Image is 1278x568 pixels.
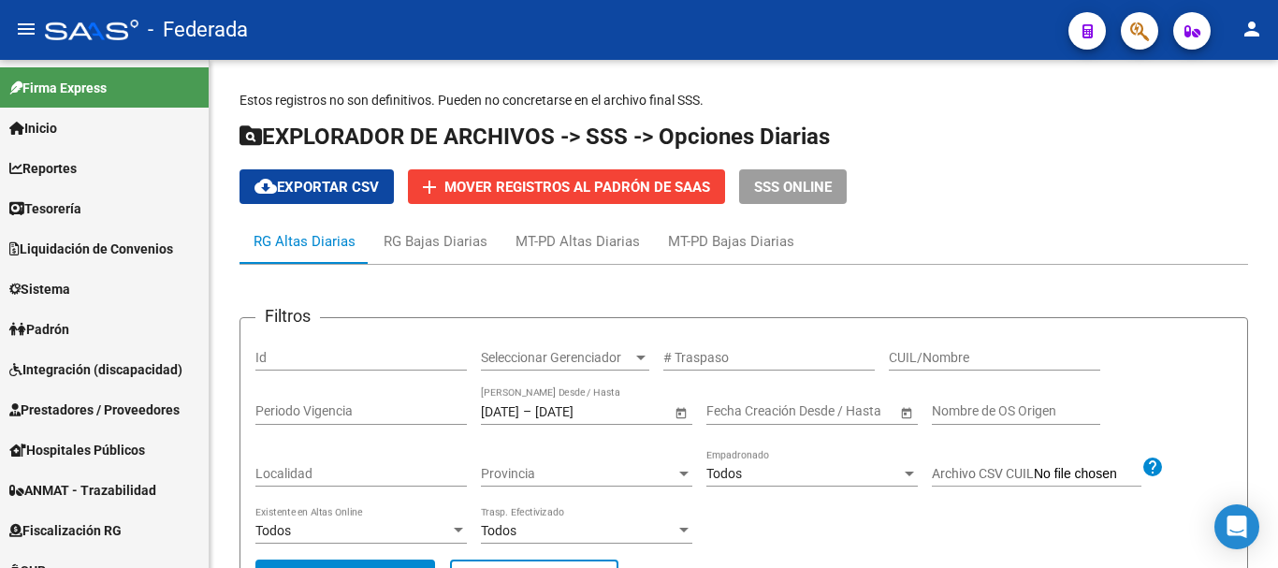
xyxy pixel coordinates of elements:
mat-icon: person [1241,18,1263,40]
button: Open calendar [671,402,690,422]
span: EXPLORADOR DE ARCHIVOS -> SSS -> Opciones Diarias [240,124,830,150]
div: MT-PD Altas Diarias [516,231,640,252]
div: MT-PD Bajas Diarias [668,231,794,252]
input: Fecha inicio [481,403,519,419]
input: Fecha fin [535,403,627,419]
div: Open Intercom Messenger [1214,504,1259,549]
span: Fiscalización RG [9,520,122,541]
span: Exportar CSV [254,179,379,196]
input: Archivo CSV CUIL [1034,466,1141,483]
span: Prestadores / Proveedores [9,400,180,420]
button: Mover registros al PADRÓN de SAAS [408,169,725,204]
div: RG Altas Diarias [254,231,356,252]
span: Inicio [9,118,57,138]
span: - Federada [148,9,248,51]
span: Reportes [9,158,77,179]
h3: Filtros [255,303,320,329]
span: Archivo CSV CUIL [932,466,1034,481]
mat-icon: menu [15,18,37,40]
mat-icon: help [1141,456,1164,478]
span: Seleccionar Gerenciador [481,350,632,366]
input: Fecha inicio [706,403,775,419]
span: SSS ONLINE [754,179,832,196]
span: Provincia [481,466,675,482]
button: SSS ONLINE [739,169,847,204]
span: Integración (discapacidad) [9,359,182,380]
span: Firma Express [9,78,107,98]
span: Todos [481,523,516,538]
mat-icon: cloud_download [254,175,277,197]
button: Exportar CSV [240,169,394,204]
span: Mover registros al PADRÓN de SAAS [444,179,710,196]
span: Todos [706,466,742,481]
span: Tesorería [9,198,81,219]
mat-icon: add [418,176,441,198]
span: Padrón [9,319,69,340]
span: – [523,403,531,419]
button: Open calendar [896,402,916,422]
span: Todos [255,523,291,538]
span: Hospitales Públicos [9,440,145,460]
span: Sistema [9,279,70,299]
span: Liquidación de Convenios [9,239,173,259]
p: Estos registros no son definitivos. Pueden no concretarse en el archivo final SSS. [240,90,1248,110]
span: ANMAT - Trazabilidad [9,480,156,501]
input: Fecha fin [791,403,882,419]
div: RG Bajas Diarias [384,231,487,252]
